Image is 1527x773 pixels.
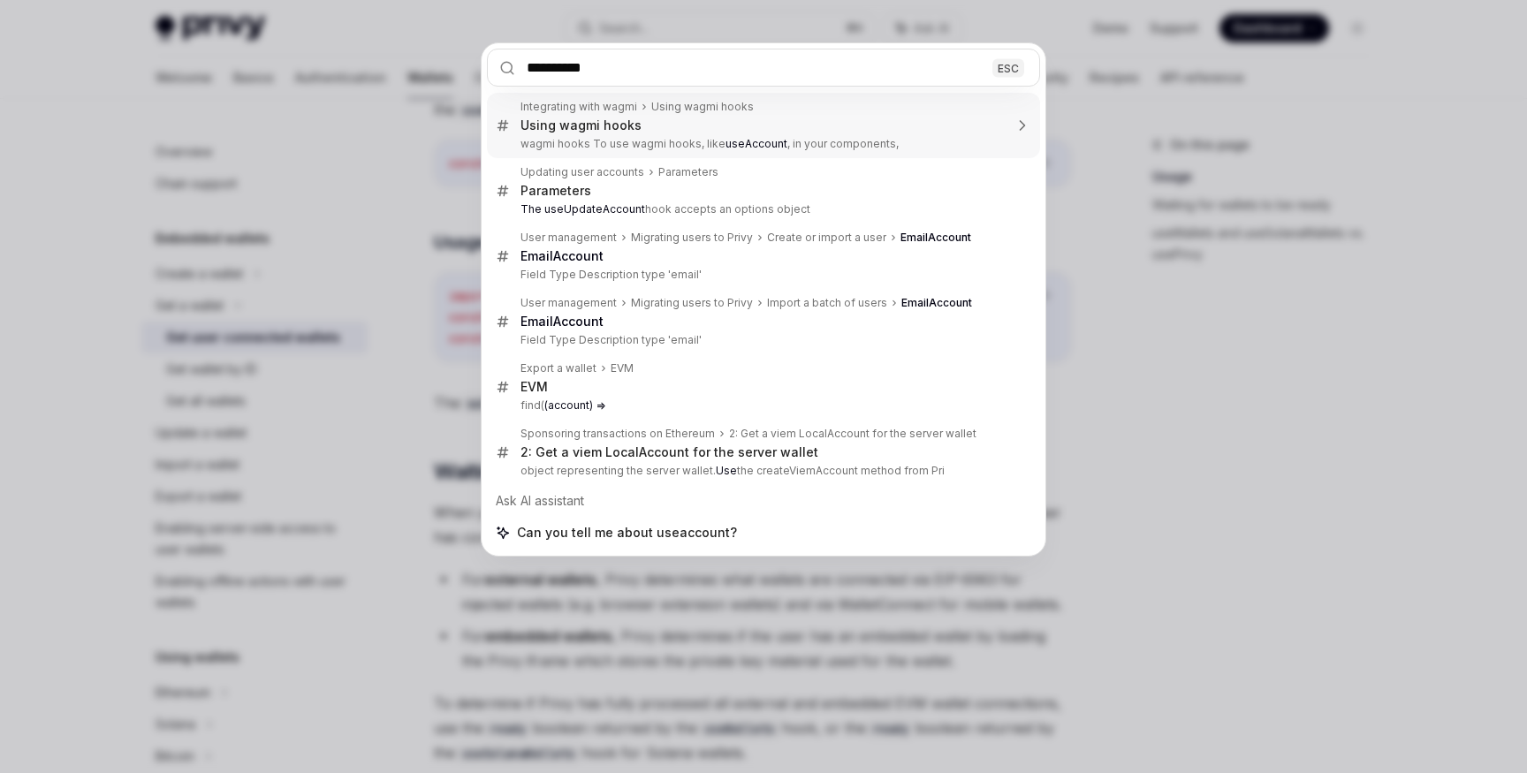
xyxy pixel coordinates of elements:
[520,333,1003,347] p: Field Type Description type 'email'
[992,58,1024,77] div: ESC
[520,248,604,263] b: EmailAccount
[716,464,737,477] b: Use
[767,296,887,310] div: Import a batch of users
[901,296,972,309] b: EmailAccount
[520,398,1003,413] p: find(
[658,165,718,179] div: Parameters
[520,268,1003,282] p: Field Type Description type 'email'
[651,100,754,114] div: Using wagmi hooks
[520,165,644,179] div: Updating user accounts
[900,231,971,244] b: EmailAccount
[520,314,604,329] b: EmailAccount
[726,137,787,150] b: useAccount
[544,398,605,412] b: (account) =>
[611,361,634,375] div: EVM
[520,100,637,114] div: Integrating with wagmi
[520,464,1003,478] p: object representing the server wallet. the createViemAccount method from Pri
[517,524,737,542] span: Can you tell me about useaccount?
[520,379,548,395] div: EVM
[520,361,596,375] div: Export a wallet
[520,444,818,460] div: 2: Get a viem LocalAccount for the server wallet
[631,296,753,310] div: Migrating users to Privy
[520,183,591,199] div: Parameters
[631,231,753,245] div: Migrating users to Privy
[520,296,617,310] div: User management
[487,485,1040,517] div: Ask AI assistant
[729,427,976,441] div: 2: Get a viem LocalAccount for the server wallet
[520,117,642,133] div: Using wagmi hooks
[767,231,886,245] div: Create or import a user
[520,202,645,216] b: The useUpdateAccount
[520,137,1003,151] p: wagmi hooks To use wagmi hooks, like , in your components,
[520,231,617,245] div: User management
[520,427,715,441] div: Sponsoring transactions on Ethereum
[520,202,1003,216] p: hook accepts an options object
